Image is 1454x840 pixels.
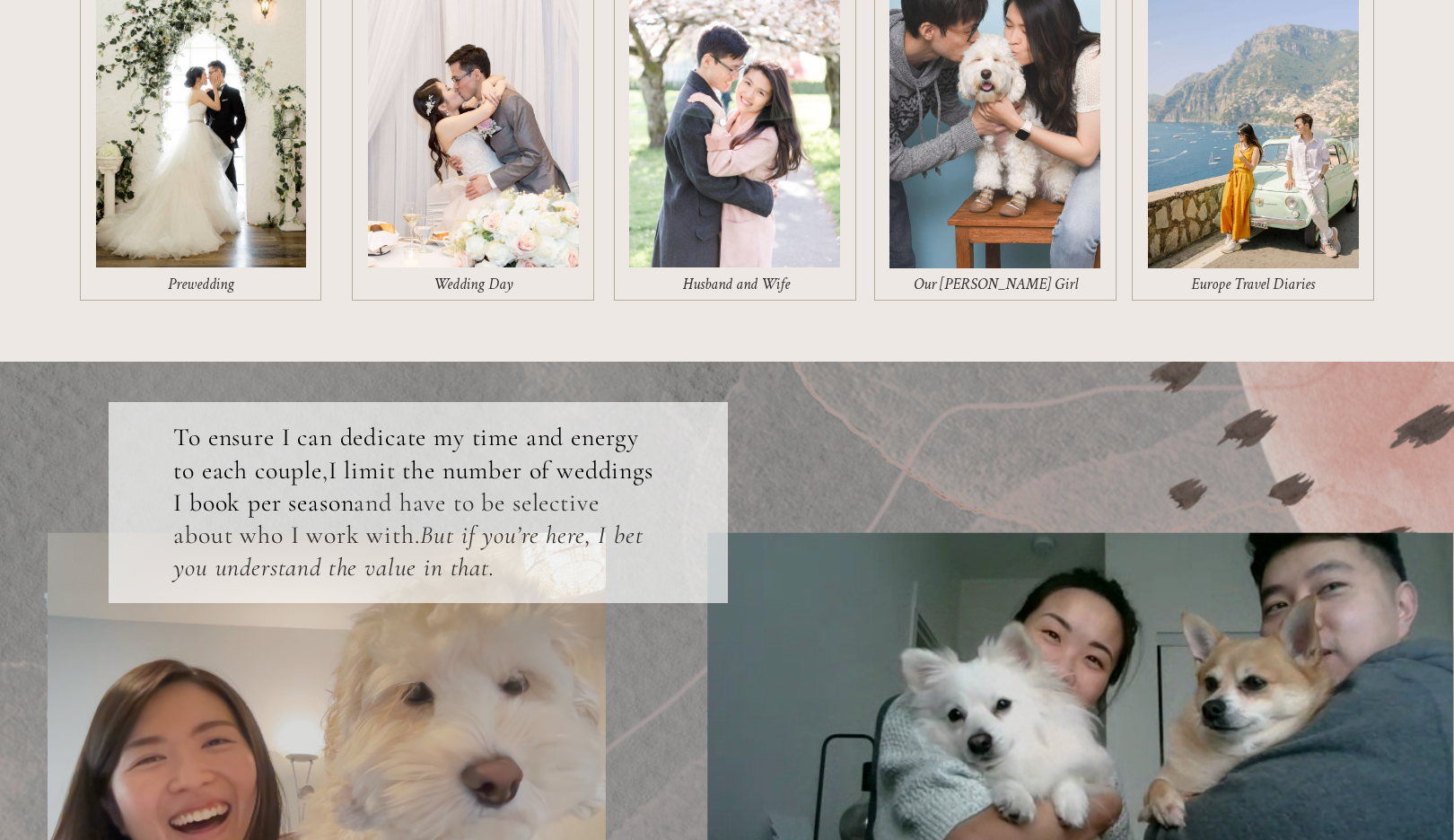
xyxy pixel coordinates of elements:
span: Wedding Day [434,274,513,294]
span: Europe Travel Diaries [1191,274,1315,294]
span: Prewedding [168,274,234,294]
span: and have to be selective about who I work with. [173,487,643,582]
span: Our [PERSON_NAME] Girl [914,274,1078,294]
span: , [322,455,328,486]
em: But if you’re here, I bet you understand the value in that. [173,520,643,582]
span: To ensure I can dedicate my time and energy to each couple I limit the number of weddings I book ... [173,422,653,582]
span: Husband and Wife [683,274,790,294]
